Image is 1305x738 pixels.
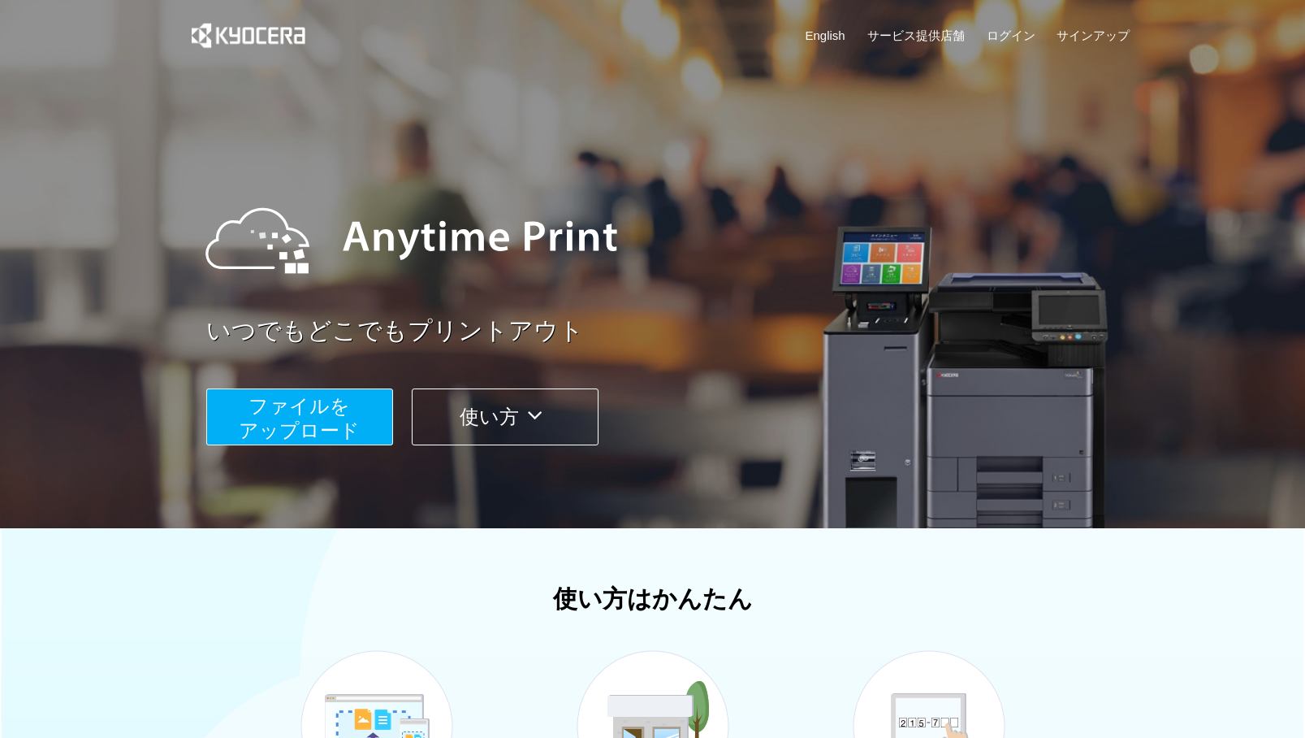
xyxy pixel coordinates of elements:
span: ファイルを ​​アップロード [239,395,360,441]
a: サインアップ [1057,27,1130,44]
button: ファイルを​​アップロード [206,389,393,445]
a: サービス提供店舗 [867,27,965,44]
button: 使い方 [412,389,598,445]
a: ログイン [987,27,1035,44]
a: English [806,27,845,44]
a: いつでもどこでもプリントアウト [206,314,1140,349]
